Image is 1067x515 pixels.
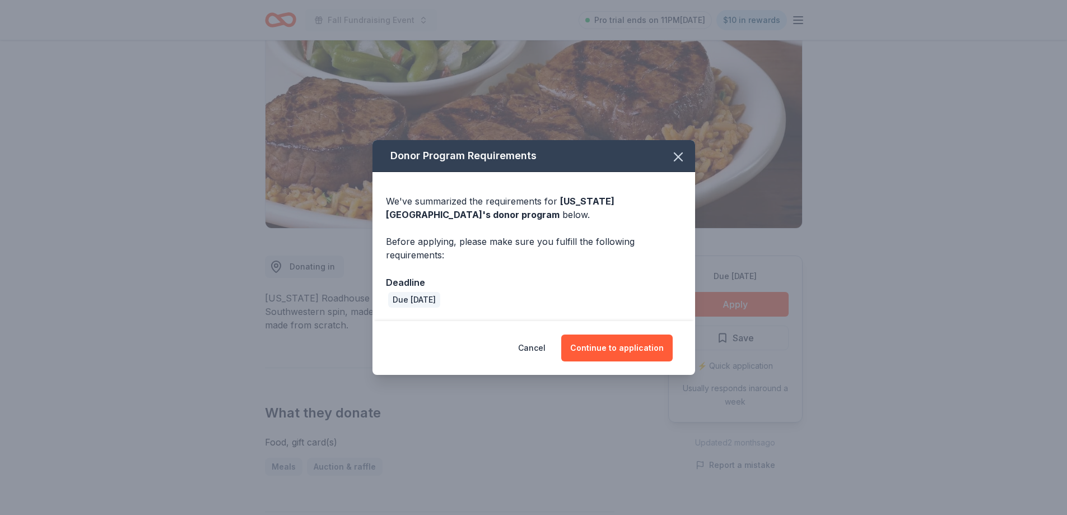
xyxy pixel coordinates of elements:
[372,140,695,172] div: Donor Program Requirements
[518,335,546,361] button: Cancel
[388,292,440,308] div: Due [DATE]
[386,194,682,221] div: We've summarized the requirements for below.
[386,275,682,290] div: Deadline
[386,235,682,262] div: Before applying, please make sure you fulfill the following requirements:
[561,335,673,361] button: Continue to application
